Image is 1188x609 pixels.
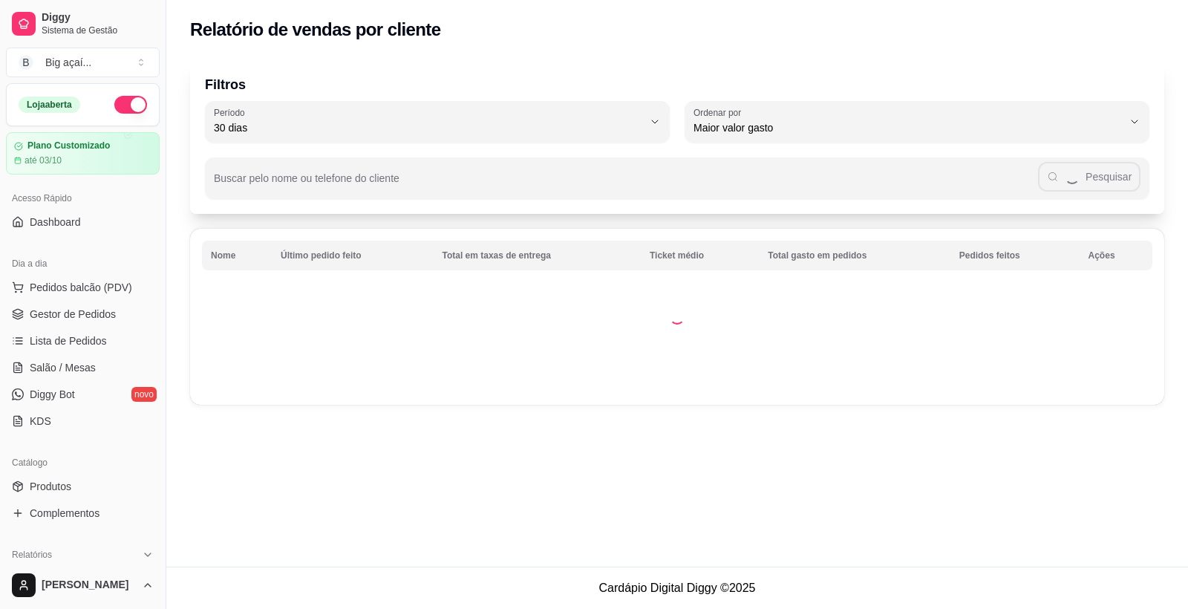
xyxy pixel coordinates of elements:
[114,96,147,114] button: Alterar Status
[6,132,160,175] a: Plano Customizadoaté 03/10
[30,333,107,348] span: Lista de Pedidos
[6,356,160,380] a: Salão / Mesas
[19,97,80,113] div: Loja aberta
[25,154,62,166] article: até 03/10
[30,479,71,494] span: Produtos
[6,48,160,77] button: Select a team
[214,120,643,135] span: 30 dias
[6,186,160,210] div: Acesso Rápido
[205,74,1149,95] p: Filtros
[42,579,136,592] span: [PERSON_NAME]
[6,276,160,299] button: Pedidos balcão (PDV)
[19,55,33,70] span: B
[6,475,160,498] a: Produtos
[42,25,154,36] span: Sistema de Gestão
[693,106,746,119] label: Ordenar por
[6,382,160,406] a: Diggy Botnovo
[12,549,52,561] span: Relatórios
[27,140,110,152] article: Plano Customizado
[6,567,160,603] button: [PERSON_NAME]
[693,120,1123,135] span: Maior valor gasto
[190,18,441,42] h2: Relatório de vendas por cliente
[45,55,91,70] div: Big açaí ...
[6,210,160,234] a: Dashboard
[6,6,160,42] a: DiggySistema de Gestão
[685,101,1149,143] button: Ordenar porMaior valor gasto
[166,567,1188,609] footer: Cardápio Digital Diggy © 2025
[30,307,116,322] span: Gestor de Pedidos
[6,451,160,475] div: Catálogo
[30,414,51,429] span: KDS
[30,215,81,229] span: Dashboard
[670,310,685,325] div: Loading
[30,506,99,521] span: Complementos
[42,11,154,25] span: Diggy
[6,302,160,326] a: Gestor de Pedidos
[30,360,96,375] span: Salão / Mesas
[6,252,160,276] div: Dia a dia
[214,106,249,119] label: Período
[6,329,160,353] a: Lista de Pedidos
[214,177,1038,192] input: Buscar pelo nome ou telefone do cliente
[205,101,670,143] button: Período30 dias
[6,501,160,525] a: Complementos
[30,280,132,295] span: Pedidos balcão (PDV)
[6,409,160,433] a: KDS
[30,387,75,402] span: Diggy Bot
